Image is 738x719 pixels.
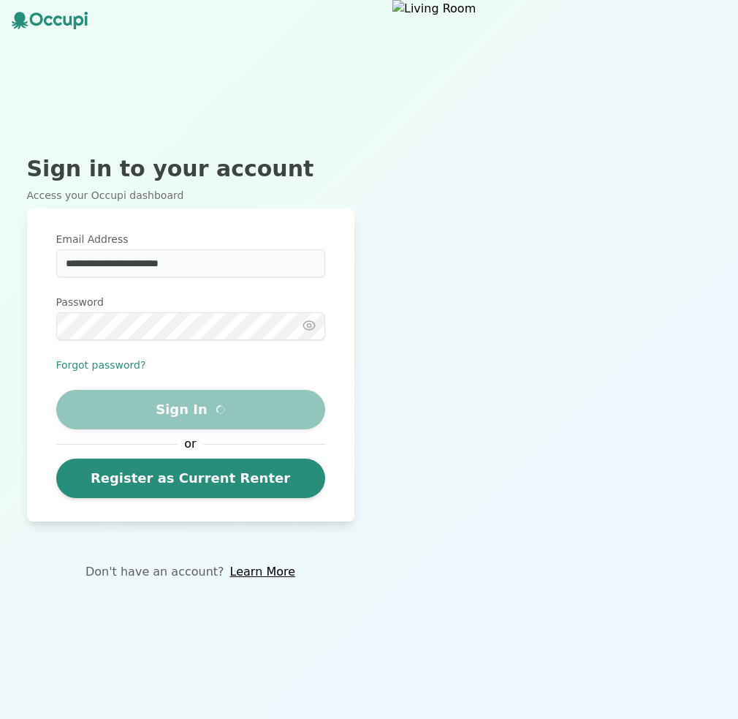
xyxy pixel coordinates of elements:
a: Register as Current Renter [56,459,325,498]
button: Forgot password? [56,358,146,372]
span: or [178,435,204,453]
p: Don't have an account? [85,563,224,581]
p: Access your Occupi dashboard [27,188,354,203]
label: Email Address [56,232,325,246]
a: Learn More [230,563,295,581]
h2: Sign in to your account [27,156,354,182]
label: Password [56,295,325,309]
